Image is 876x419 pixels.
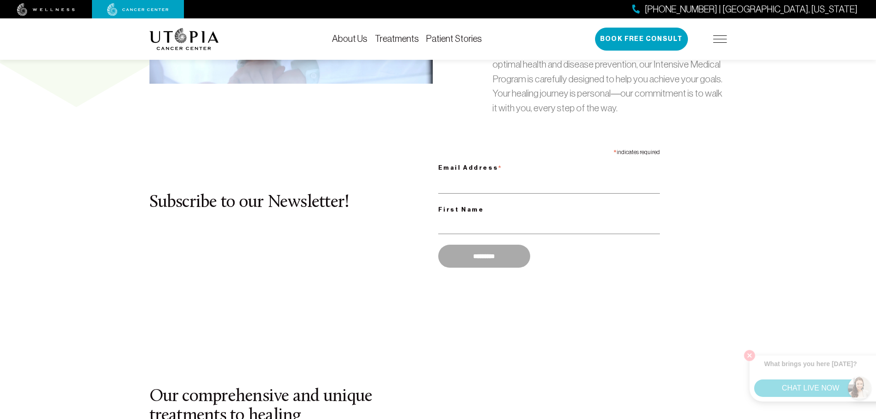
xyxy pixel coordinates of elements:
a: About Us [332,34,367,44]
a: Treatments [375,34,419,44]
p: Whether you are seeking a natural and holistic treatment plan, a way to heal and rejuvenate after... [492,14,727,115]
img: icon-hamburger [713,35,727,43]
img: cancer center [107,3,169,16]
span: [PHONE_NUMBER] | [GEOGRAPHIC_DATA], [US_STATE] [645,3,858,16]
a: [PHONE_NUMBER] | [GEOGRAPHIC_DATA], [US_STATE] [632,3,858,16]
label: First Name [438,204,660,215]
div: indicates required [438,144,660,158]
h2: Subscribe to our Newsletter! [149,193,438,212]
a: Patient Stories [426,34,482,44]
label: Email Address [438,158,660,175]
img: logo [149,28,219,50]
button: Book Free Consult [595,28,688,51]
img: wellness [17,3,75,16]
